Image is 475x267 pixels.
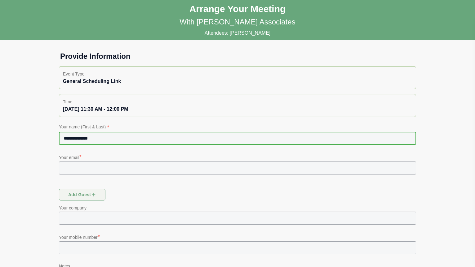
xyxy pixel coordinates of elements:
[189,3,286,15] h1: Arrange Your Meeting
[63,78,412,85] div: General Scheduling Link
[63,70,412,78] p: Event Type
[180,17,295,27] p: With [PERSON_NAME] Associates
[59,204,416,212] p: Your company
[205,29,271,37] p: Attendees: [PERSON_NAME]
[59,153,416,161] p: Your email
[59,233,416,241] p: Your mobile number
[68,189,97,200] span: Add guest
[55,51,420,61] h1: Provide Information
[63,98,412,106] p: Time
[63,106,412,113] div: [DATE] 11:30 AM - 12:00 PM
[59,189,105,200] button: Add guest
[59,123,416,132] p: Your name (First & Last)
